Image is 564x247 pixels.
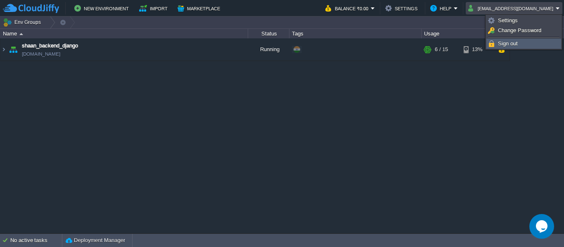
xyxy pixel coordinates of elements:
[498,40,518,47] span: Sign out
[487,16,561,25] a: Settings
[22,42,78,50] a: shaan_backend_django
[66,236,125,245] button: Deployment Manager
[430,3,454,13] button: Help
[464,38,491,61] div: 13%
[325,3,371,13] button: Balance ₹0.00
[249,29,289,38] div: Status
[385,3,420,13] button: Settings
[74,3,131,13] button: New Environment
[3,16,44,28] button: Env Groups
[139,3,170,13] button: Import
[10,234,62,247] div: No active tasks
[19,33,23,35] img: AMDAwAAAACH5BAEAAAAALAAAAAABAAEAAAICRAEAOw==
[178,3,223,13] button: Marketplace
[529,214,556,239] iframe: chat widget
[435,38,448,61] div: 6 / 15
[7,38,19,61] img: AMDAwAAAACH5BAEAAAAALAAAAAABAAEAAAICRAEAOw==
[487,39,561,48] a: Sign out
[487,26,561,35] a: Change Password
[422,29,509,38] div: Usage
[498,17,518,24] span: Settings
[498,27,541,33] span: Change Password
[0,38,7,61] img: AMDAwAAAACH5BAEAAAAALAAAAAABAAEAAAICRAEAOw==
[468,3,556,13] button: [EMAIL_ADDRESS][DOMAIN_NAME]
[1,29,248,38] div: Name
[3,3,59,14] img: CloudJiffy
[248,38,289,61] div: Running
[22,50,60,58] a: [DOMAIN_NAME]
[290,29,421,38] div: Tags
